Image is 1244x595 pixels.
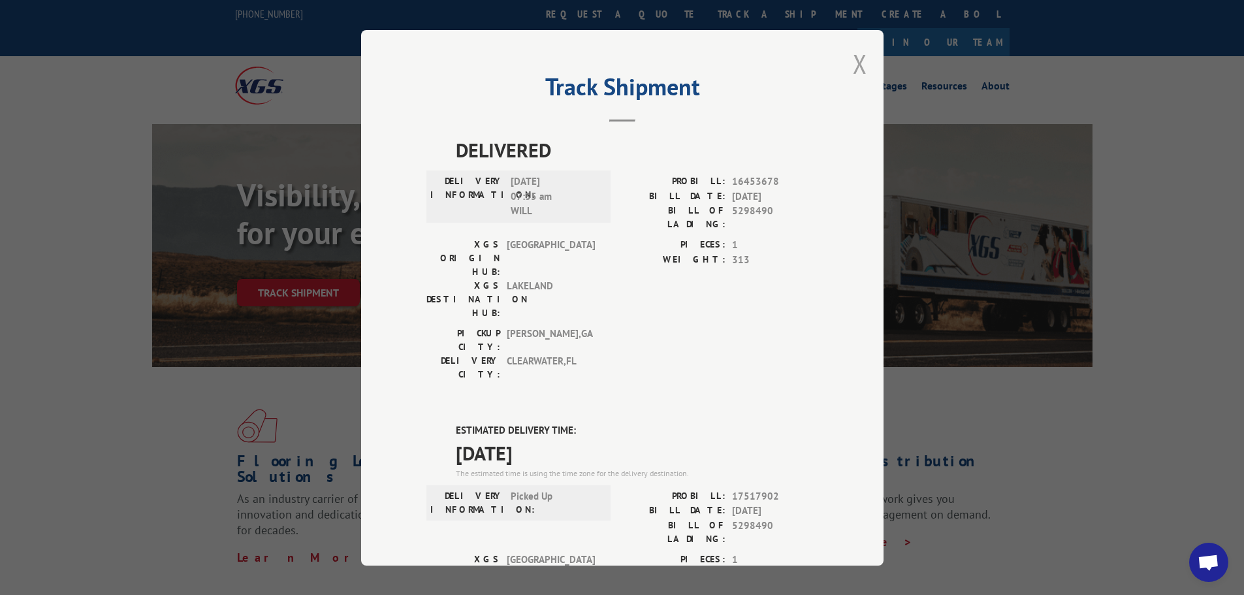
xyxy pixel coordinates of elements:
[732,238,818,253] span: 1
[732,174,818,189] span: 16453678
[732,252,818,267] span: 313
[732,489,818,504] span: 17517902
[511,174,599,219] span: [DATE] 07:35 am WILL
[430,489,504,516] label: DELIVERY INFORMATION:
[426,552,500,593] label: XGS ORIGIN HUB:
[511,489,599,516] span: Picked Up
[426,354,500,381] label: DELIVERY CITY:
[430,174,504,219] label: DELIVERY INFORMATION:
[426,327,500,354] label: PICKUP CITY:
[456,135,818,165] span: DELIVERED
[732,504,818,519] span: [DATE]
[426,279,500,320] label: XGS DESTINATION HUB:
[426,238,500,279] label: XGS ORIGIN HUB:
[622,174,726,189] label: PROBILL:
[507,354,595,381] span: CLEARWATER , FL
[732,189,818,204] span: [DATE]
[456,438,818,467] span: [DATE]
[622,252,726,267] label: WEIGHT:
[732,552,818,567] span: 1
[622,204,726,231] label: BILL OF LADING:
[507,279,595,320] span: LAKELAND
[732,518,818,545] span: 5298490
[456,467,818,479] div: The estimated time is using the time zone for the delivery destination.
[456,423,818,438] label: ESTIMATED DELIVERY TIME:
[507,238,595,279] span: [GEOGRAPHIC_DATA]
[507,327,595,354] span: [PERSON_NAME] , GA
[622,518,726,545] label: BILL OF LADING:
[732,204,818,231] span: 5298490
[853,46,867,81] button: Close modal
[1189,543,1228,582] div: Open chat
[622,552,726,567] label: PIECES:
[622,189,726,204] label: BILL DATE:
[622,504,726,519] label: BILL DATE:
[507,552,595,593] span: [GEOGRAPHIC_DATA]
[622,238,726,253] label: PIECES:
[426,78,818,103] h2: Track Shipment
[622,489,726,504] label: PROBILL:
